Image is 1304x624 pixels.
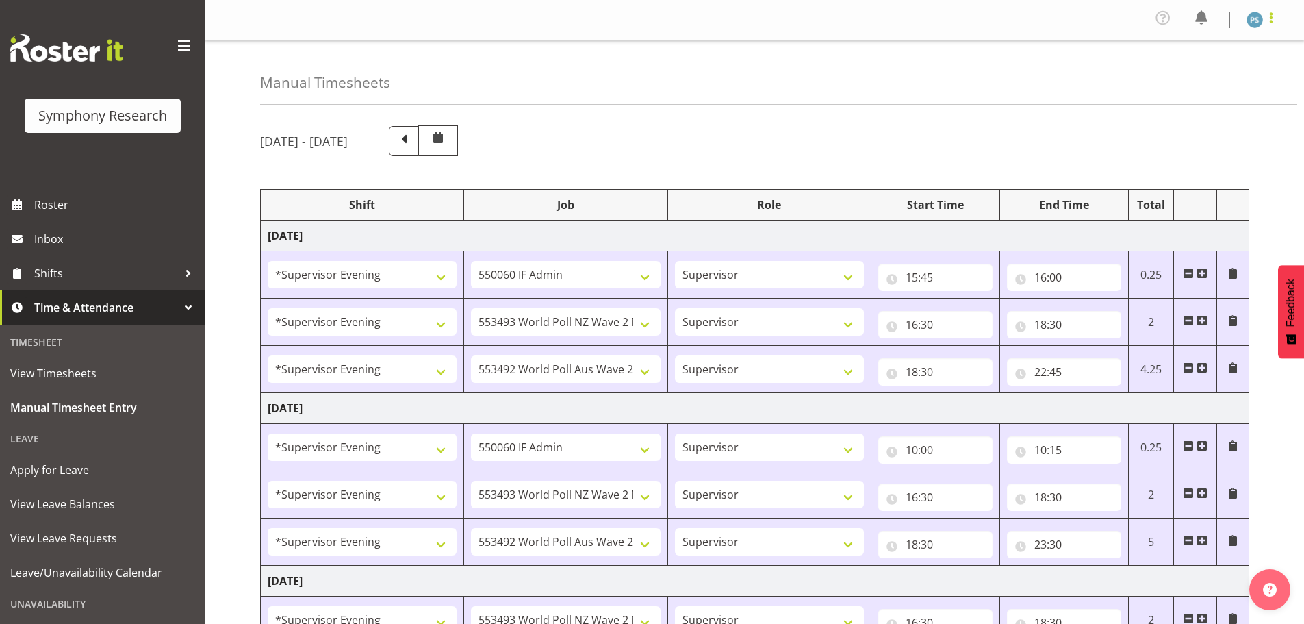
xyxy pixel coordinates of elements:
input: Click to select... [878,358,993,386]
input: Click to select... [878,436,993,464]
a: Manual Timesheet Entry [3,390,202,425]
td: 2 [1128,299,1174,346]
div: End Time [1007,197,1121,213]
div: Role [675,197,864,213]
a: View Timesheets [3,356,202,390]
td: 0.25 [1128,251,1174,299]
img: Rosterit website logo [10,34,123,62]
span: Shifts [34,263,178,284]
input: Click to select... [1007,436,1121,464]
a: View Leave Balances [3,487,202,521]
td: [DATE] [261,393,1249,424]
span: Roster [34,195,199,215]
input: Click to select... [1007,264,1121,291]
input: Click to select... [1007,531,1121,558]
div: Job [471,197,660,213]
div: Symphony Research [38,105,167,126]
td: 0.25 [1128,424,1174,471]
td: 4.25 [1128,346,1174,393]
span: Inbox [34,229,199,249]
div: Timesheet [3,328,202,356]
input: Click to select... [1007,358,1121,386]
span: View Leave Balances [10,494,195,514]
input: Click to select... [878,264,993,291]
span: Apply for Leave [10,460,195,480]
span: Leave/Unavailability Calendar [10,562,195,583]
button: Feedback - Show survey [1278,265,1304,358]
div: Leave [3,425,202,453]
input: Click to select... [878,311,993,338]
td: 5 [1128,519,1174,566]
td: [DATE] [261,566,1249,597]
span: View Leave Requests [10,528,195,549]
a: View Leave Requests [3,521,202,556]
img: paul-s-stoneham1982.jpg [1247,12,1263,28]
img: help-xxl-2.png [1263,583,1277,597]
span: Feedback [1285,279,1297,327]
td: [DATE] [261,221,1249,251]
div: Shift [268,197,457,213]
input: Click to select... [1007,311,1121,338]
span: Time & Attendance [34,297,178,318]
span: Manual Timesheet Entry [10,397,195,418]
input: Click to select... [1007,484,1121,511]
h5: [DATE] - [DATE] [260,134,348,149]
input: Click to select... [878,484,993,511]
div: Total [1136,197,1167,213]
td: 2 [1128,471,1174,519]
div: Start Time [878,197,993,213]
h4: Manual Timesheets [260,75,390,90]
div: Unavailability [3,590,202,618]
a: Leave/Unavailability Calendar [3,556,202,590]
input: Click to select... [878,531,993,558]
a: Apply for Leave [3,453,202,487]
span: View Timesheets [10,363,195,384]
